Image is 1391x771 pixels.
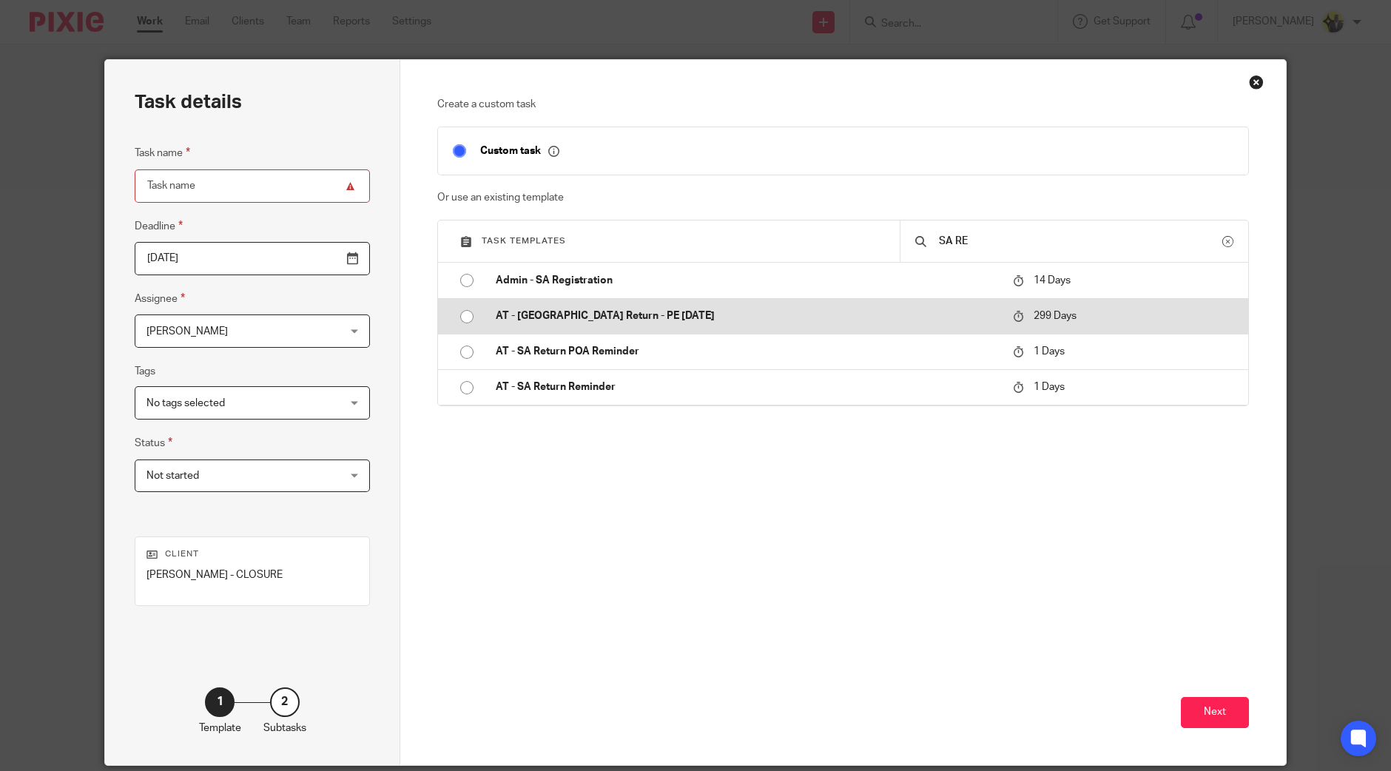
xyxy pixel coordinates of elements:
[1034,346,1065,357] span: 1 Days
[146,326,228,337] span: [PERSON_NAME]
[480,144,559,158] p: Custom task
[437,97,1249,112] p: Create a custom task
[270,687,300,717] div: 2
[135,90,242,115] h2: Task details
[199,721,241,735] p: Template
[482,237,566,245] span: Task templates
[496,344,998,359] p: AT - SA Return POA Reminder
[496,380,998,394] p: AT - SA Return Reminder
[135,144,190,161] label: Task name
[135,364,155,379] label: Tags
[437,190,1249,205] p: Or use an existing template
[1034,382,1065,392] span: 1 Days
[1034,311,1077,321] span: 299 Days
[1034,275,1071,286] span: 14 Days
[135,290,185,307] label: Assignee
[263,721,306,735] p: Subtasks
[1181,697,1249,729] button: Next
[496,309,998,323] p: AT - [GEOGRAPHIC_DATA] Return - PE [DATE]
[496,273,998,288] p: Admin - SA Registration
[146,548,358,560] p: Client
[135,169,370,203] input: Task name
[937,233,1223,249] input: Search...
[135,242,370,275] input: Pick a date
[135,434,172,451] label: Status
[135,218,183,235] label: Deadline
[146,471,199,481] span: Not started
[146,568,358,582] p: [PERSON_NAME] - CLOSURE
[1249,75,1264,90] div: Close this dialog window
[205,687,235,717] div: 1
[146,398,225,408] span: No tags selected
